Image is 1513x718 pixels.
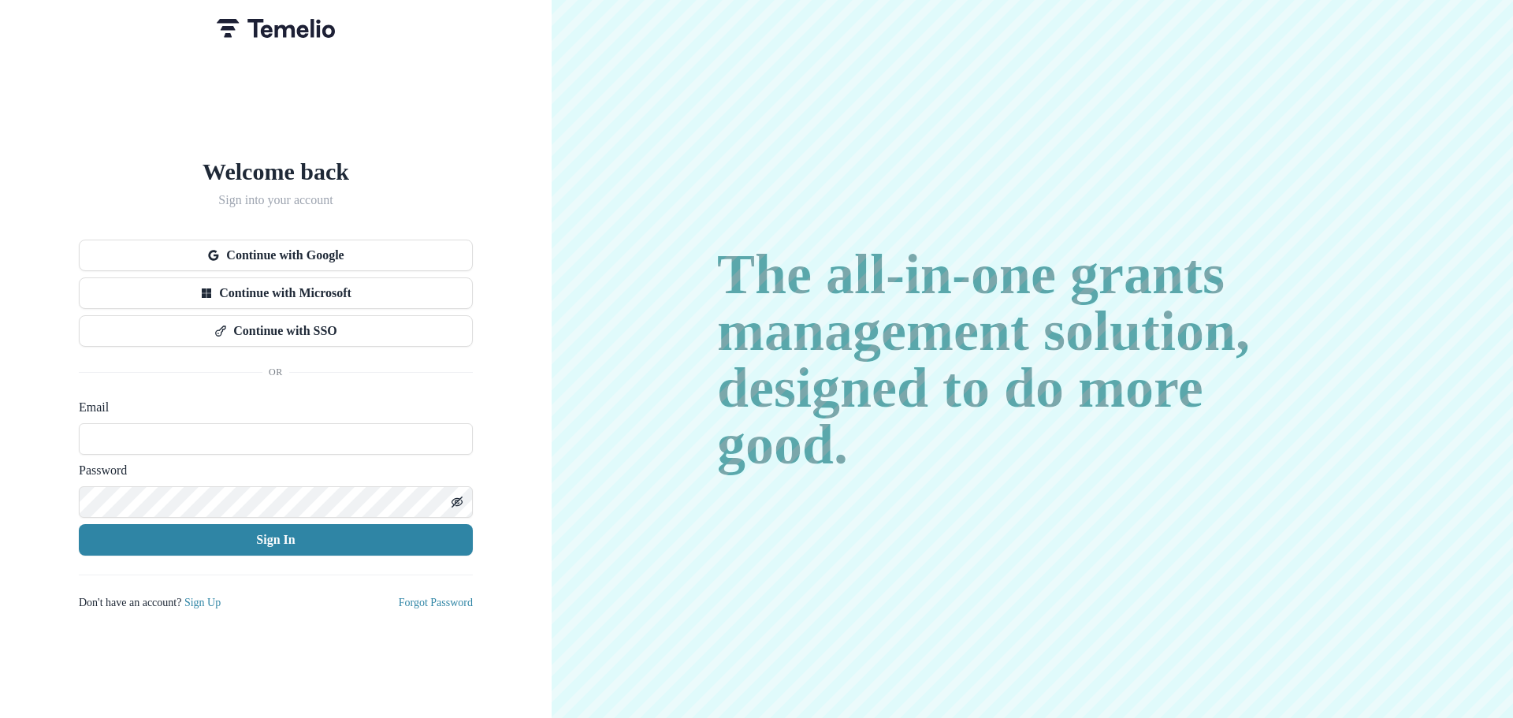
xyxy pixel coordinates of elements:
a: Sign Up [214,596,256,609]
h1: Welcome back [79,158,473,186]
button: Toggle password visibility [444,489,470,515]
button: Continue with SSO [79,315,473,347]
h2: Sign into your account [79,192,473,207]
p: Don't have an account? [79,594,256,611]
button: Continue with Google [79,240,473,271]
img: Temelio [217,19,335,38]
a: Forgot Password [381,596,473,609]
label: Password [79,461,463,480]
button: Continue with Microsoft [79,277,473,309]
label: Email [79,398,463,417]
button: Sign In [79,524,473,556]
